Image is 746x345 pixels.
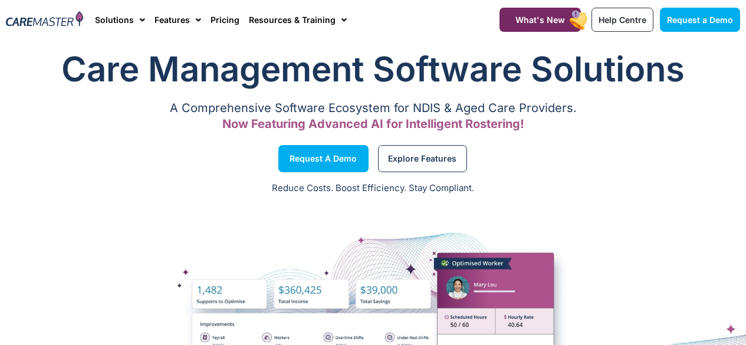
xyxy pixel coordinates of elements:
a: Request a Demo [278,145,369,172]
a: What's New [499,8,581,32]
span: Request a Demo [290,156,357,162]
span: Request a Demo [667,15,733,25]
a: Explore Features [378,145,467,172]
span: Help Centre [599,15,646,25]
a: Help Centre [591,8,653,32]
a: Request a Demo [660,8,740,32]
img: CareMaster Logo [6,11,83,28]
p: A Comprehensive Software Ecosystem for NDIS & Aged Care Providers. [6,104,740,112]
span: What's New [515,15,565,25]
span: Now Featuring Advanced AI for Intelligent Rostering! [222,117,524,131]
h1: Care Management Software Solutions [6,45,740,93]
span: Explore Features [388,156,456,162]
p: Reduce Costs. Boost Efficiency. Stay Compliant. [7,182,739,195]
